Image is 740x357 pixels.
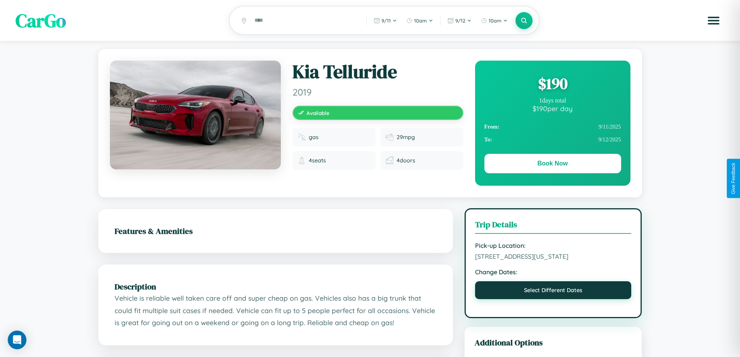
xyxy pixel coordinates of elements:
[484,104,621,113] div: $ 190 per day
[484,154,621,173] button: Book Now
[414,17,427,24] span: 10am
[475,268,632,276] strong: Change Dates:
[115,281,437,292] h2: Description
[489,17,501,24] span: 10am
[731,163,736,194] div: Give Feedback
[397,134,415,141] span: 29 mpg
[306,110,329,116] span: Available
[484,133,621,146] div: 9 / 12 / 2025
[386,133,394,141] img: Fuel efficiency
[475,281,632,299] button: Select Different Dates
[477,14,512,27] button: 10am
[397,157,415,164] span: 4 doors
[484,97,621,104] div: 1 days total
[309,134,319,141] span: gas
[298,133,306,141] img: Fuel type
[444,14,475,27] button: 9/12
[16,8,66,33] span: CarGo
[115,292,437,329] p: Vehicle is reliable well taken care off and super cheap on gas. Vehicles also has a big trunk tha...
[293,61,463,83] h1: Kia Telluride
[110,61,281,169] img: Kia Telluride 2019
[381,17,391,24] span: 9 / 11
[475,242,632,249] strong: Pick-up Location:
[703,10,724,31] button: Open menu
[475,253,632,260] span: [STREET_ADDRESS][US_STATE]
[484,124,500,130] strong: From:
[475,337,632,348] h3: Additional Options
[484,120,621,133] div: 9 / 11 / 2025
[475,219,632,234] h3: Trip Details
[402,14,437,27] button: 10am
[455,17,465,24] span: 9 / 12
[484,136,492,143] strong: To:
[8,331,26,349] div: Open Intercom Messenger
[386,157,394,164] img: Doors
[309,157,326,164] span: 4 seats
[370,14,401,27] button: 9/11
[293,86,463,98] span: 2019
[115,225,437,237] h2: Features & Amenities
[484,73,621,94] div: $ 190
[298,157,306,164] img: Seats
